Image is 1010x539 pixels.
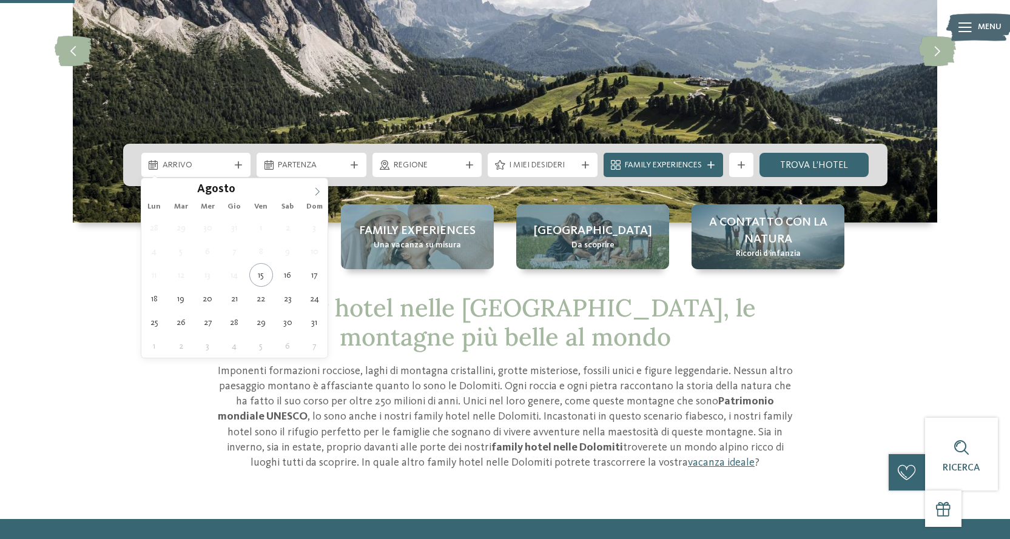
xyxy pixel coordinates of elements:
a: trova l’hotel [759,153,869,177]
span: Agosto 13, 2025 [196,263,220,287]
span: Luglio 29, 2025 [169,216,193,239]
span: Agosto 10, 2025 [303,239,326,263]
span: Family hotel nelle [GEOGRAPHIC_DATA], le montagne più belle al mondo [255,292,756,352]
span: Settembre 4, 2025 [223,334,246,358]
span: Sab [274,203,301,211]
p: Imponenti formazioni rocciose, laghi di montagna cristallini, grotte misteriose, fossili unici e ... [217,364,793,470]
span: Agosto 16, 2025 [276,263,300,287]
span: Settembre 2, 2025 [169,334,193,358]
span: Agosto 1, 2025 [249,216,273,239]
span: Agosto 15, 2025 [249,263,273,287]
span: Agosto 17, 2025 [303,263,326,287]
span: Agosto 3, 2025 [303,216,326,239]
span: Agosto 14, 2025 [223,263,246,287]
span: Agosto [197,184,235,196]
span: Agosto 20, 2025 [196,287,220,310]
span: Mar [167,203,194,211]
span: Agosto 31, 2025 [303,310,326,334]
strong: family hotel nelle Dolomiti [491,442,623,453]
span: Agosto 2, 2025 [276,216,300,239]
span: Agosto 8, 2025 [249,239,273,263]
span: Lun [141,203,168,211]
span: Agosto 18, 2025 [143,287,166,310]
span: Settembre 3, 2025 [196,334,220,358]
span: Settembre 7, 2025 [303,334,326,358]
span: Agosto 26, 2025 [169,310,193,334]
span: Luglio 28, 2025 [143,216,166,239]
a: Family hotel nelle Dolomiti: una vacanza nel regno dei Monti Pallidi Family experiences Una vacan... [341,204,494,269]
span: Agosto 11, 2025 [143,263,166,287]
a: Family hotel nelle Dolomiti: una vacanza nel regno dei Monti Pallidi [GEOGRAPHIC_DATA] Da scoprire [516,204,669,269]
span: Arrivo [163,159,230,172]
span: Agosto 19, 2025 [169,287,193,310]
span: Family experiences [359,223,476,239]
span: Agosto 4, 2025 [143,239,166,263]
span: Ven [247,203,274,211]
input: Year [235,182,275,195]
span: Dom [301,203,328,211]
span: Una vacanza su misura [374,239,461,252]
span: Mer [194,203,221,211]
span: I miei desideri [509,159,576,172]
span: Agosto 21, 2025 [223,287,246,310]
span: [GEOGRAPHIC_DATA] [534,223,652,239]
span: Agosto 27, 2025 [196,310,220,334]
span: Da scoprire [571,239,614,252]
span: Agosto 6, 2025 [196,239,220,263]
span: Gio [221,203,247,211]
a: Family hotel nelle Dolomiti: una vacanza nel regno dei Monti Pallidi A contatto con la natura Ric... [692,204,844,269]
span: A contatto con la natura [704,214,832,248]
span: Agosto 24, 2025 [303,287,326,310]
span: Settembre 6, 2025 [276,334,300,358]
span: Agosto 22, 2025 [249,287,273,310]
span: Agosto 29, 2025 [249,310,273,334]
span: Regione [394,159,461,172]
span: Agosto 9, 2025 [276,239,300,263]
span: Partenza [278,159,345,172]
span: Settembre 1, 2025 [143,334,166,358]
span: Luglio 30, 2025 [196,216,220,239]
span: Agosto 28, 2025 [223,310,246,334]
span: Agosto 25, 2025 [143,310,166,334]
a: vacanza ideale [688,457,755,468]
span: Agosto 7, 2025 [223,239,246,263]
span: Agosto 5, 2025 [169,239,193,263]
span: Agosto 23, 2025 [276,287,300,310]
span: Ricordi d’infanzia [736,248,801,260]
span: Agosto 12, 2025 [169,263,193,287]
span: Agosto 30, 2025 [276,310,300,334]
span: Family Experiences [625,159,702,172]
span: Ricerca [943,463,980,473]
span: Settembre 5, 2025 [249,334,273,358]
span: Luglio 31, 2025 [223,216,246,239]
